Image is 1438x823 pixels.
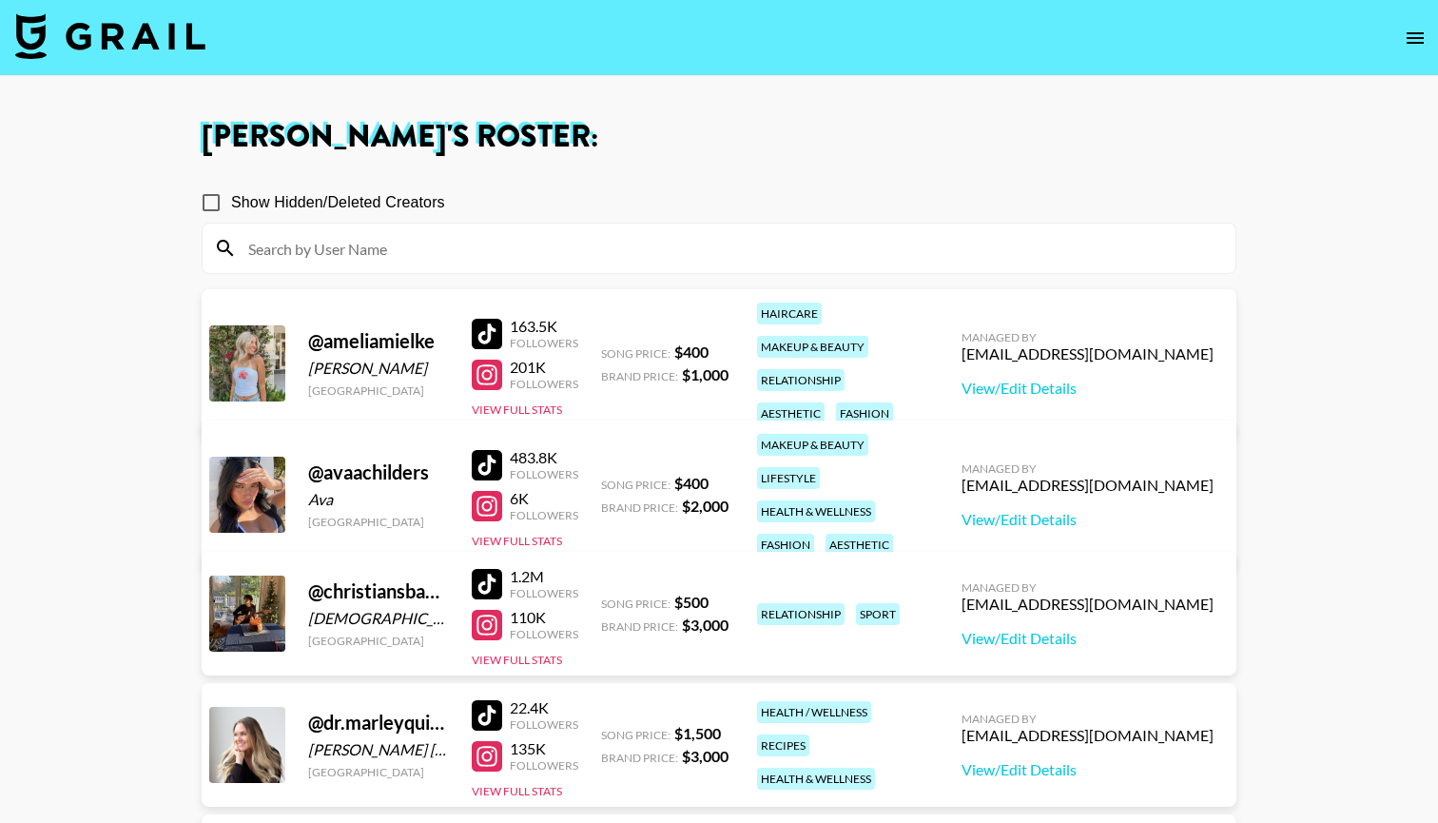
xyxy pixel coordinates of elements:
div: Followers [510,717,578,732]
span: Song Price: [601,346,670,361]
img: Grail Talent [15,13,205,59]
div: recipes [757,735,809,756]
span: Song Price: [601,478,670,492]
span: Brand Price: [601,751,678,765]
div: [PERSON_NAME] [308,359,449,378]
div: makeup & beauty [757,434,868,456]
a: View/Edit Details [962,379,1214,398]
strong: $ 400 [674,474,709,492]
div: fashion [757,534,814,556]
div: Ava [308,490,449,509]
div: [DEMOGRAPHIC_DATA][PERSON_NAME] [308,609,449,628]
div: haircare [757,303,822,324]
div: [EMAIL_ADDRESS][DOMAIN_NAME] [962,726,1214,745]
span: Brand Price: [601,369,678,383]
div: [EMAIL_ADDRESS][DOMAIN_NAME] [962,476,1214,495]
div: [GEOGRAPHIC_DATA] [308,634,449,648]
div: 201K [510,358,578,377]
button: View Full Stats [472,653,562,667]
div: [PERSON_NAME] [PERSON_NAME] [308,740,449,759]
span: Brand Price: [601,619,678,634]
div: [GEOGRAPHIC_DATA] [308,515,449,529]
div: [GEOGRAPHIC_DATA] [308,765,449,779]
strong: $ 500 [674,593,709,611]
div: [EMAIL_ADDRESS][DOMAIN_NAME] [962,344,1214,363]
div: makeup & beauty [757,336,868,358]
div: 483.8K [510,448,578,467]
div: health & wellness [757,500,875,522]
div: relationship [757,369,845,391]
a: View/Edit Details [962,510,1214,529]
button: View Full Stats [472,534,562,548]
button: View Full Stats [472,784,562,798]
div: Followers [510,336,578,350]
strong: $ 1,500 [674,724,721,742]
div: Followers [510,627,578,641]
div: sport [856,603,900,625]
div: 22.4K [510,698,578,717]
strong: $ 3,000 [682,747,729,765]
span: Show Hidden/Deleted Creators [231,191,445,214]
div: Followers [510,467,578,481]
strong: $ 400 [674,343,709,361]
a: View/Edit Details [962,629,1214,648]
div: [EMAIL_ADDRESS][DOMAIN_NAME] [962,595,1214,614]
div: Managed By [962,712,1214,726]
div: Managed By [962,330,1214,344]
div: relationship [757,603,845,625]
button: View Full Stats [472,402,562,417]
strong: $ 3,000 [682,616,729,634]
span: Song Price: [601,597,670,611]
div: Managed By [962,461,1214,476]
a: View/Edit Details [962,760,1214,779]
div: [GEOGRAPHIC_DATA] [308,383,449,398]
strong: $ 1,000 [682,365,729,383]
h1: [PERSON_NAME] 's Roster: [202,122,1236,152]
div: 135K [510,739,578,758]
div: Followers [510,508,578,522]
strong: $ 2,000 [682,497,729,515]
div: Followers [510,377,578,391]
div: 6K [510,489,578,508]
div: aesthetic [826,534,893,556]
div: Managed By [962,580,1214,595]
div: 1.2M [510,567,578,586]
div: fashion [836,402,893,424]
div: 110K [510,608,578,627]
div: 163.5K [510,317,578,336]
div: Followers [510,758,578,773]
div: lifestyle [757,467,820,489]
div: @ ameliamielke [308,329,449,353]
button: open drawer [1396,19,1434,57]
div: health / wellness [757,701,871,723]
input: Search by User Name [237,233,1224,264]
div: aesthetic [757,402,825,424]
div: @ dr.marleyquinn [308,711,449,735]
div: @ christiansbanned [308,579,449,603]
div: @ avaachilders [308,460,449,484]
div: health & wellness [757,768,875,790]
div: Followers [510,586,578,600]
span: Brand Price: [601,500,678,515]
span: Song Price: [601,728,670,742]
